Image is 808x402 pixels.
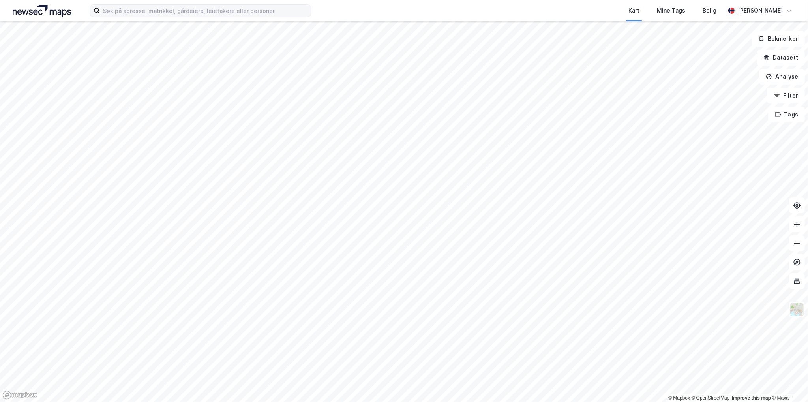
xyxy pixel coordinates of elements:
[732,395,771,401] a: Improve this map
[767,88,805,103] button: Filter
[2,391,37,400] a: Mapbox homepage
[628,6,639,15] div: Kart
[703,6,716,15] div: Bolig
[789,302,804,317] img: Z
[757,50,805,66] button: Datasett
[738,6,783,15] div: [PERSON_NAME]
[759,69,805,85] button: Analyse
[692,395,730,401] a: OpenStreetMap
[668,395,690,401] a: Mapbox
[768,107,805,122] button: Tags
[752,31,805,47] button: Bokmerker
[657,6,685,15] div: Mine Tags
[13,5,71,17] img: logo.a4113a55bc3d86da70a041830d287a7e.svg
[100,5,311,17] input: Søk på adresse, matrikkel, gårdeiere, leietakere eller personer
[769,364,808,402] iframe: Chat Widget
